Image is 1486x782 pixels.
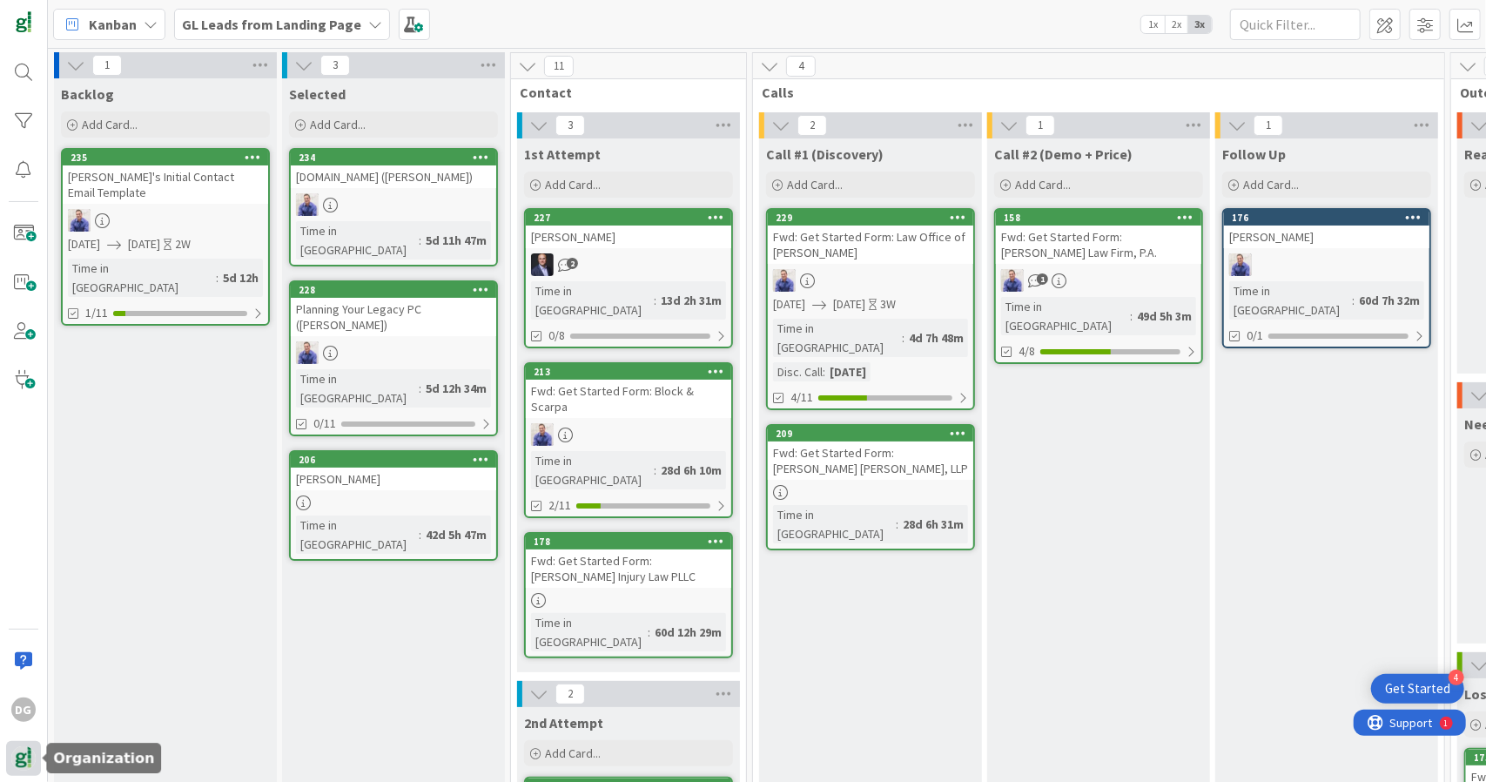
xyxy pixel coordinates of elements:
div: 4 [1449,670,1464,685]
div: JD [526,253,731,276]
img: JG [296,341,319,364]
div: 209Fwd: Get Started Form: [PERSON_NAME] [PERSON_NAME], LLP [768,426,973,480]
span: 1 [1025,115,1055,136]
span: : [419,379,421,398]
span: 2 [797,115,827,136]
div: 178Fwd: Get Started Form: [PERSON_NAME] Injury Law PLLC [526,534,731,588]
span: 1x [1141,16,1165,33]
div: [PERSON_NAME] [1224,226,1429,248]
div: 4d 7h 48m [904,328,968,347]
span: : [1130,307,1133,326]
div: Time in [GEOGRAPHIC_DATA] [296,221,419,260]
img: JG [531,423,554,446]
span: Kanban [89,14,137,35]
img: Visit kanbanzone.com [11,11,36,36]
span: 1 [92,55,122,76]
span: 4/8 [1019,342,1035,361]
span: : [419,231,421,250]
span: 3 [555,115,585,136]
span: 0/1 [1247,327,1263,345]
div: 227 [534,212,731,224]
span: : [654,461,656,480]
div: Time in [GEOGRAPHIC_DATA] [296,516,419,554]
div: Time in [GEOGRAPHIC_DATA] [68,259,216,297]
div: 229Fwd: Get Started Form: Law Office of [PERSON_NAME] [768,210,973,264]
img: JD [531,253,554,276]
img: avatar [11,746,36,771]
div: JG [63,209,268,232]
span: 0/8 [548,327,565,345]
span: Add Card... [1015,177,1071,192]
span: 1st Attempt [524,145,601,163]
span: : [419,525,421,544]
div: 5d 11h 47m [421,231,491,250]
span: [DATE] [773,295,805,313]
span: : [1352,291,1355,310]
div: 235[PERSON_NAME]'s Initial Contact Email Template [63,150,268,204]
div: 28d 6h 31m [898,515,968,534]
div: 2W [175,235,191,253]
div: JG [291,341,496,364]
div: Time in [GEOGRAPHIC_DATA] [1229,281,1352,320]
span: [DATE] [68,235,100,253]
div: [PERSON_NAME] [291,468,496,490]
img: JG [68,209,91,232]
div: 213Fwd: Get Started Form: Block & Scarpa [526,364,731,418]
span: Add Card... [545,745,601,761]
span: : [823,362,825,381]
div: JG [291,193,496,216]
div: 209 [776,428,973,440]
span: Add Card... [310,117,366,132]
span: 1 [1254,115,1283,136]
span: : [648,623,650,642]
div: 227[PERSON_NAME] [526,210,731,248]
div: Time in [GEOGRAPHIC_DATA] [296,369,419,408]
span: 4/11 [790,388,813,407]
span: 2 [567,258,578,269]
span: Add Card... [545,177,601,192]
div: 206 [291,452,496,468]
span: 3 [320,55,350,76]
div: [PERSON_NAME]'s Initial Contact Email Template [63,165,268,204]
span: [DATE] [128,235,160,253]
span: 2/11 [548,496,571,515]
div: 178 [534,536,731,548]
img: JG [296,193,319,216]
div: JG [996,269,1201,292]
div: Planning Your Legacy PC ([PERSON_NAME]) [291,298,496,336]
div: Time in [GEOGRAPHIC_DATA] [773,319,902,357]
span: 11 [544,56,574,77]
div: 13d 2h 31m [656,291,726,310]
span: Add Card... [1243,177,1299,192]
div: Time in [GEOGRAPHIC_DATA] [773,505,896,543]
div: 158Fwd: Get Started Form: [PERSON_NAME] Law Firm, P.A. [996,210,1201,264]
div: JG [1224,253,1429,276]
div: 158 [996,210,1201,226]
div: 158 [1004,212,1201,224]
div: Time in [GEOGRAPHIC_DATA] [531,613,648,651]
span: 1 [1037,273,1048,285]
img: JG [1229,253,1252,276]
div: Time in [GEOGRAPHIC_DATA] [531,281,654,320]
div: Open Get Started checklist, remaining modules: 4 [1371,674,1464,704]
div: [DATE] [825,362,871,381]
div: Disc. Call [773,362,823,381]
div: 213 [534,366,731,378]
span: 0/11 [313,415,336,433]
div: 5d 12h 34m [421,379,491,398]
span: Support [37,3,79,24]
div: JG [768,269,973,292]
div: 235 [71,152,268,164]
div: [PERSON_NAME] [526,226,731,248]
span: Selected [289,85,346,103]
div: Fwd: Get Started Form: Law Office of [PERSON_NAME] [768,226,973,264]
span: [DATE] [833,295,865,313]
div: 228 [291,282,496,298]
span: : [654,291,656,310]
div: 60d 12h 29m [650,623,726,642]
div: 1 [91,7,95,21]
div: 178 [526,534,731,549]
div: [DOMAIN_NAME] ([PERSON_NAME]) [291,165,496,188]
span: 4 [786,56,816,77]
div: 234[DOMAIN_NAME] ([PERSON_NAME]) [291,150,496,188]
